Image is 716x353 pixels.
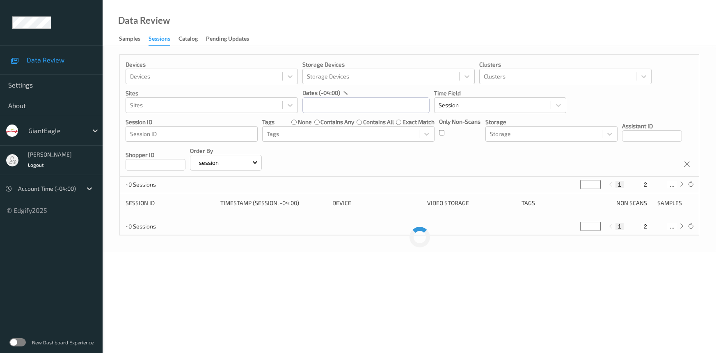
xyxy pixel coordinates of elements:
p: Devices [126,60,298,69]
label: none [298,118,312,126]
div: Pending Updates [206,35,249,45]
label: contains all [363,118,394,126]
a: Catalog [178,33,206,45]
div: Catalog [178,35,198,45]
p: Sites [126,89,298,97]
p: Time Field [434,89,566,97]
p: dates (-04:00) [302,89,340,97]
p: Tags [262,118,275,126]
p: Only Non-Scans [439,118,480,126]
label: exact match [403,118,435,126]
p: Storage [485,118,618,126]
p: Assistant ID [622,122,682,130]
p: Order By [190,147,262,155]
a: Sessions [149,33,178,46]
p: Clusters [479,60,652,69]
div: Tags [522,199,611,207]
label: contains any [320,118,354,126]
p: session [196,159,222,167]
button: 1 [615,181,624,188]
button: 2 [641,223,650,230]
div: Sessions [149,35,170,46]
p: ~0 Sessions [126,180,187,189]
p: Shopper ID [126,151,185,159]
div: Device [332,199,421,207]
div: Non Scans [616,199,652,207]
button: ... [667,223,677,230]
div: Video Storage [427,199,516,207]
a: Samples [119,33,149,45]
a: Pending Updates [206,33,257,45]
p: Session ID [126,118,258,126]
div: Samples [119,35,140,45]
div: Samples [657,199,693,207]
div: Session ID [126,199,215,207]
div: Data Review [118,16,170,25]
p: ~0 Sessions [126,222,187,231]
button: 2 [641,181,650,188]
button: 1 [615,223,624,230]
button: ... [667,181,677,188]
p: Storage Devices [302,60,475,69]
div: Timestamp (Session, -04:00) [220,199,327,207]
